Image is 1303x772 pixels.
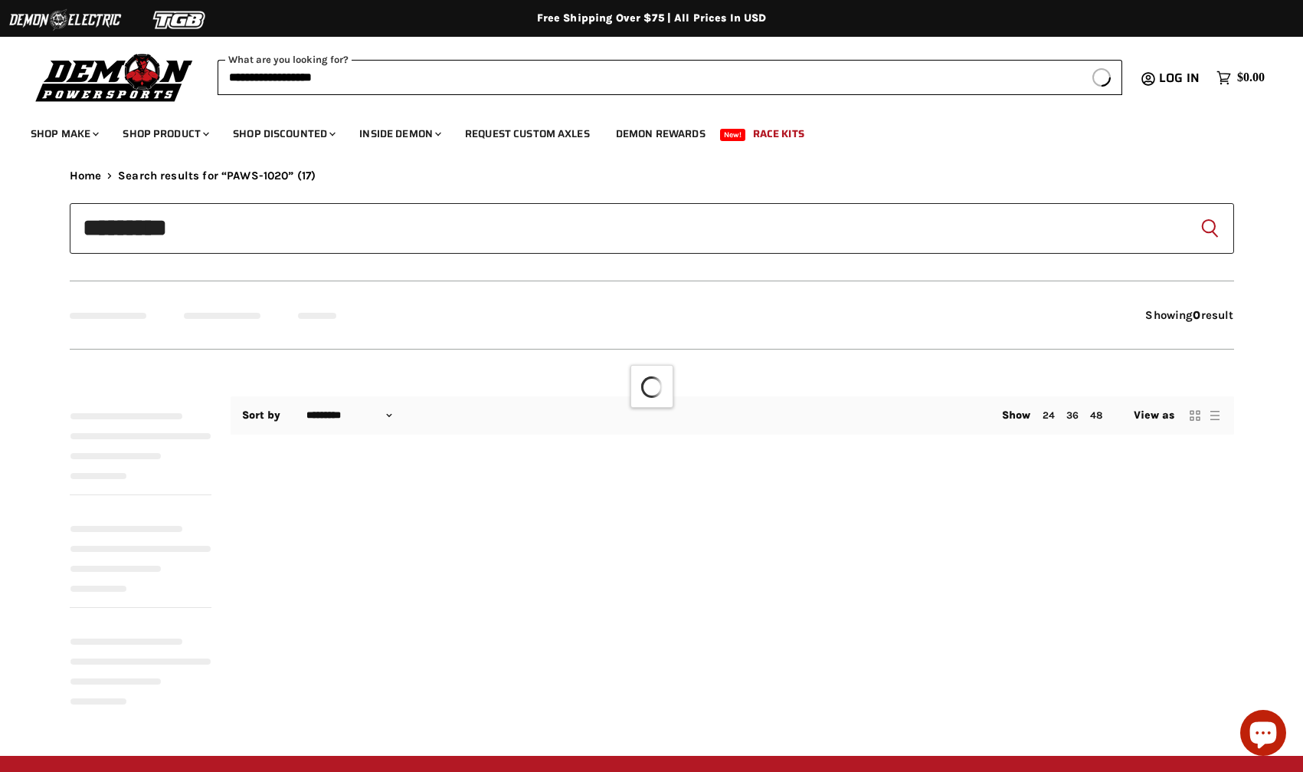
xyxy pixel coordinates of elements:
[19,118,108,149] a: Shop Make
[1236,710,1291,760] inbox-online-store-chat: Shopify online store chat
[453,118,601,149] a: Request Custom Axles
[1002,409,1031,422] span: Show
[1134,409,1175,422] span: View as
[1207,408,1223,423] button: list view
[1237,71,1265,85] span: $0.00
[1152,71,1209,85] a: Log in
[123,5,237,34] img: TGB Logo 2
[742,118,816,149] a: Race Kits
[348,118,450,149] a: Inside Demon
[218,60,1122,95] form: Product
[1193,308,1200,322] strong: 0
[70,169,102,182] a: Home
[218,60,1082,95] input: Search
[1159,68,1200,87] span: Log in
[39,11,1265,25] div: Free Shipping Over $75 | All Prices In USD
[221,118,345,149] a: Shop Discounted
[8,5,123,34] img: Demon Electric Logo 2
[70,203,1234,254] input: Search
[70,203,1234,254] form: Product
[19,112,1261,149] ul: Main menu
[242,409,281,422] label: Sort by
[31,50,198,104] img: Demon Powersports
[1197,216,1222,241] button: Search
[111,118,218,149] a: Shop Product
[1082,60,1122,95] button: Search
[70,169,1234,182] nav: Breadcrumbs
[720,129,746,141] span: New!
[1187,408,1203,423] button: grid view
[1043,409,1055,421] a: 24
[604,118,717,149] a: Demon Rewards
[1145,308,1233,322] span: Showing result
[118,169,316,182] span: Search results for “PAWS-1020” (17)
[1066,409,1079,421] a: 36
[1209,67,1272,89] a: $0.00
[1090,409,1102,421] a: 48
